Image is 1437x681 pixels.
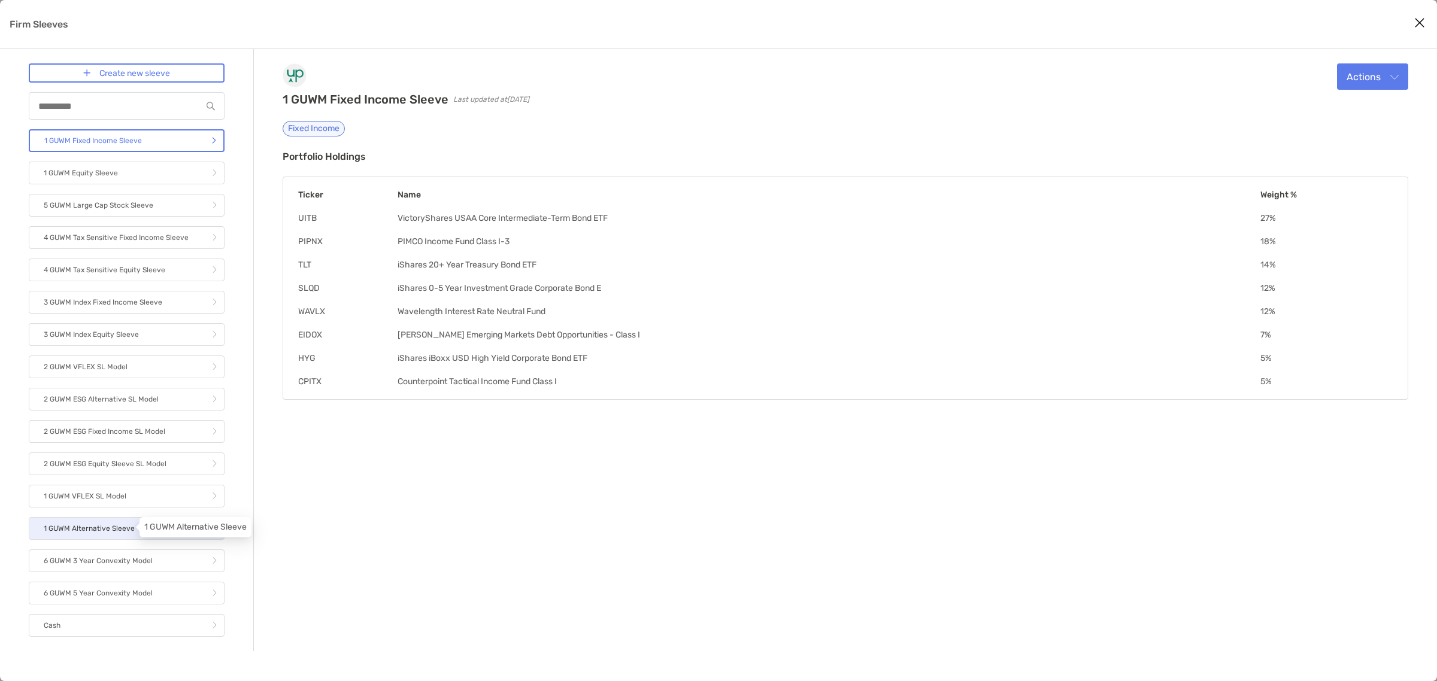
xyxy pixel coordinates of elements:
[288,124,339,133] p: Fixed Income
[29,323,225,346] a: 3 GUWM Index Equity Sleeve
[44,133,142,148] p: 1 GUWM Fixed Income Sleeve
[1337,63,1408,90] button: Actions
[1260,212,1393,224] td: 27 %
[298,236,397,247] td: PIPNX
[1260,329,1393,340] td: 7 %
[1260,189,1393,200] th: Weight %
[10,17,68,32] p: Firm Sleeves
[397,212,1260,224] td: VictoryShares USAA Core Intermediate-Term Bond ETF
[1260,306,1393,317] td: 12 %
[283,63,307,87] img: company logo
[298,259,397,270] td: TLT
[44,360,128,375] p: 2 GUWM VFLEX SL Model
[29,420,225,443] a: 2 GUWM ESG Fixed Income SL Model
[44,295,162,310] p: 3 GUWM Index Fixed Income Sleeve
[140,517,251,537] div: 1 GUWM Alternative Sleeve
[29,291,225,314] a: 3 GUWM Index Fixed Income Sleeve
[29,355,225,378] a: 2 GUWM VFLEX SL Model
[44,327,139,342] p: 3 GUWM Index Equity Sleeve
[1260,352,1393,364] td: 5 %
[29,614,225,637] a: Cash
[44,230,189,245] p: 4 GUWM Tax Sensitive Fixed Income Sleeve
[453,95,529,104] span: Last updated at [DATE]
[29,582,225,604] a: 6 GUWM 5 Year Convexity Model
[29,129,225,152] a: 1 GUWM Fixed Income Sleeve
[283,151,1408,162] h3: Portfolio Holdings
[283,92,448,107] h2: 1 GUWM Fixed Income Sleeve
[298,189,397,200] th: Ticker
[29,485,225,507] a: 1 GUWM VFLEX SL Model
[44,521,135,536] p: 1 GUWM Alternative Sleeve
[44,489,126,504] p: 1 GUWM VFLEX SL Model
[29,388,225,411] a: 2 GUWM ESG Alternative SL Model
[29,259,225,281] a: 4 GUWM Tax Sensitive Equity Sleeve
[29,517,225,540] a: 1 GUWM Alternative Sleeve
[397,306,1260,317] td: Wavelength Interest Rate Neutral Fund
[29,162,225,184] a: 1 GUWM Equity Sleeve
[1260,259,1393,270] td: 14 %
[29,63,225,83] a: Create new sleeve
[298,376,397,387] td: CPITX
[1260,282,1393,294] td: 12 %
[29,226,225,249] a: 4 GUWM Tax Sensitive Fixed Income Sleeve
[397,352,1260,364] td: iShares iBoxx USD High Yield Corporate Bond ETF
[298,329,397,340] td: EIDOX
[44,457,166,472] p: 2 GUWM ESG Equity Sleeve SL Model
[44,424,165,439] p: 2 GUWM ESG Fixed Income SL Model
[1260,376,1393,387] td: 5 %
[44,198,153,213] p: 5 GUWM Large Cap Stock Sleeve
[397,282,1260,294] td: iShares 0-5 Year Investment Grade Corporate Bond E
[44,554,153,568] p: 6 GUWM 3 Year Convexity Model
[397,259,1260,270] td: iShares 20+ Year Treasury Bond ETF
[1411,14,1429,32] button: Close modal
[44,263,165,278] p: 4 GUWM Tax Sensitive Equity Sleeve
[29,549,225,572] a: 6 GUWM 3 Year Convexity Model
[298,282,397,294] td: SLQD
[29,452,225,475] a: 2 GUWM ESG Equity Sleeve SL Model
[44,586,153,601] p: 6 GUWM 5 Year Convexity Model
[397,189,1260,200] th: Name
[298,212,397,224] td: UITB
[298,306,397,317] td: WAVLX
[44,618,60,633] p: Cash
[298,352,397,364] td: HYG
[207,102,215,111] img: input icon
[397,376,1260,387] td: Counterpoint Tactical Income Fund Class I
[44,166,118,181] p: 1 GUWM Equity Sleeve
[29,194,225,217] a: 5 GUWM Large Cap Stock Sleeve
[397,329,1260,340] td: [PERSON_NAME] Emerging Markets Debt Opportunities - Class I
[397,236,1260,247] td: PIMCO Income Fund Class I-3
[44,392,159,407] p: 2 GUWM ESG Alternative SL Model
[1260,236,1393,247] td: 18 %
